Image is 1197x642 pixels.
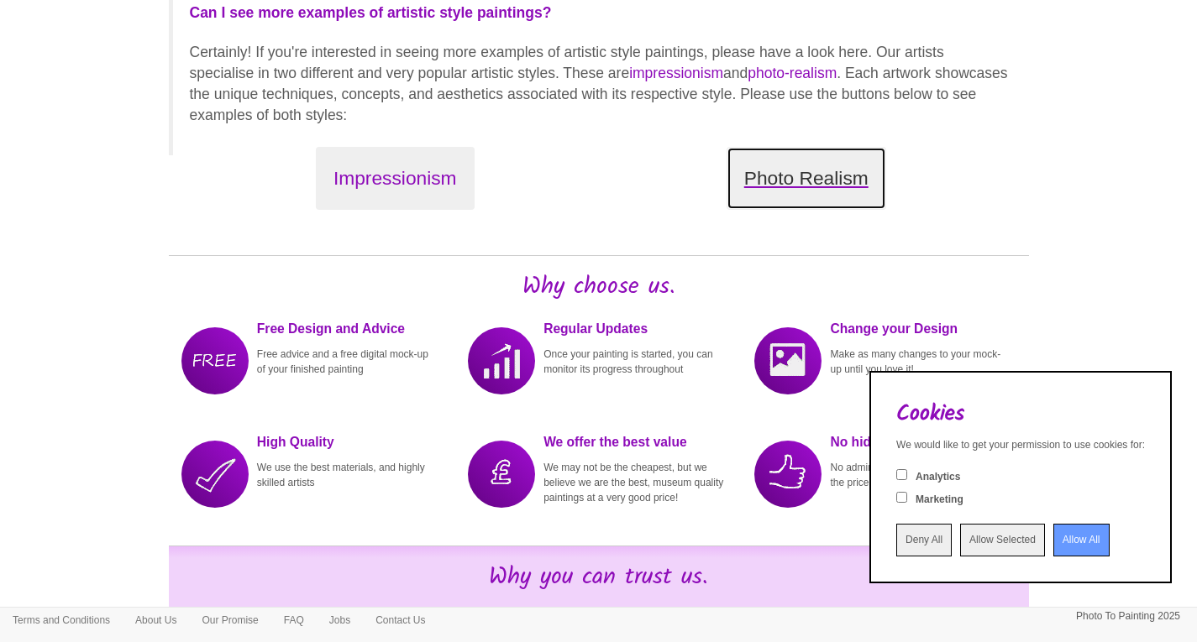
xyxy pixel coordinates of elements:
p: We offer the best value [543,432,725,451]
p: High Quality [257,432,438,451]
p: Photo To Painting 2025 [1076,608,1180,625]
a: Contact Us [363,608,438,633]
a: photo-realism [748,65,837,81]
a: impressionism [629,65,723,81]
a: Photo Realism [613,147,1000,210]
label: Marketing [916,493,963,507]
a: Jobs [317,608,363,633]
button: Impressionism [316,147,475,210]
a: FAQ [271,608,317,633]
input: Deny All [896,524,952,556]
strong: Can I see more examples of artistic style paintings? [190,4,552,21]
label: Analytics [916,470,960,484]
p: No admin fees, No charge for changes, the price you see is the price you pay [830,460,1011,490]
h2: Why you can trust us. [169,565,1029,591]
p: We use the best materials, and highly skilled artists [257,460,438,490]
p: Regular Updates [543,319,725,338]
p: Free advice and a free digital mock-up of your finished painting [257,347,438,377]
input: Allow All [1053,524,1110,556]
p: We may not be the cheapest, but we believe we are the best, museum quality paintings at a very go... [543,460,725,505]
p: Free Design and Advice [257,319,438,338]
a: Impressionism [202,147,589,210]
h2: Cookies [896,402,1145,426]
p: Change your Design [830,319,1011,338]
p: No hidden charges [830,432,1011,451]
a: Our Promise [189,608,270,633]
div: We would like to get your permission to use cookies for: [896,438,1145,452]
p: Make as many changes to your mock-up until you love it! [830,347,1011,377]
a: About Us [123,608,189,633]
h2: Why choose us. [169,274,1029,300]
button: Photo Realism [727,147,886,210]
p: Once your painting is started, you can monitor its progress throughout [543,347,725,377]
input: Allow Selected [960,524,1045,556]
